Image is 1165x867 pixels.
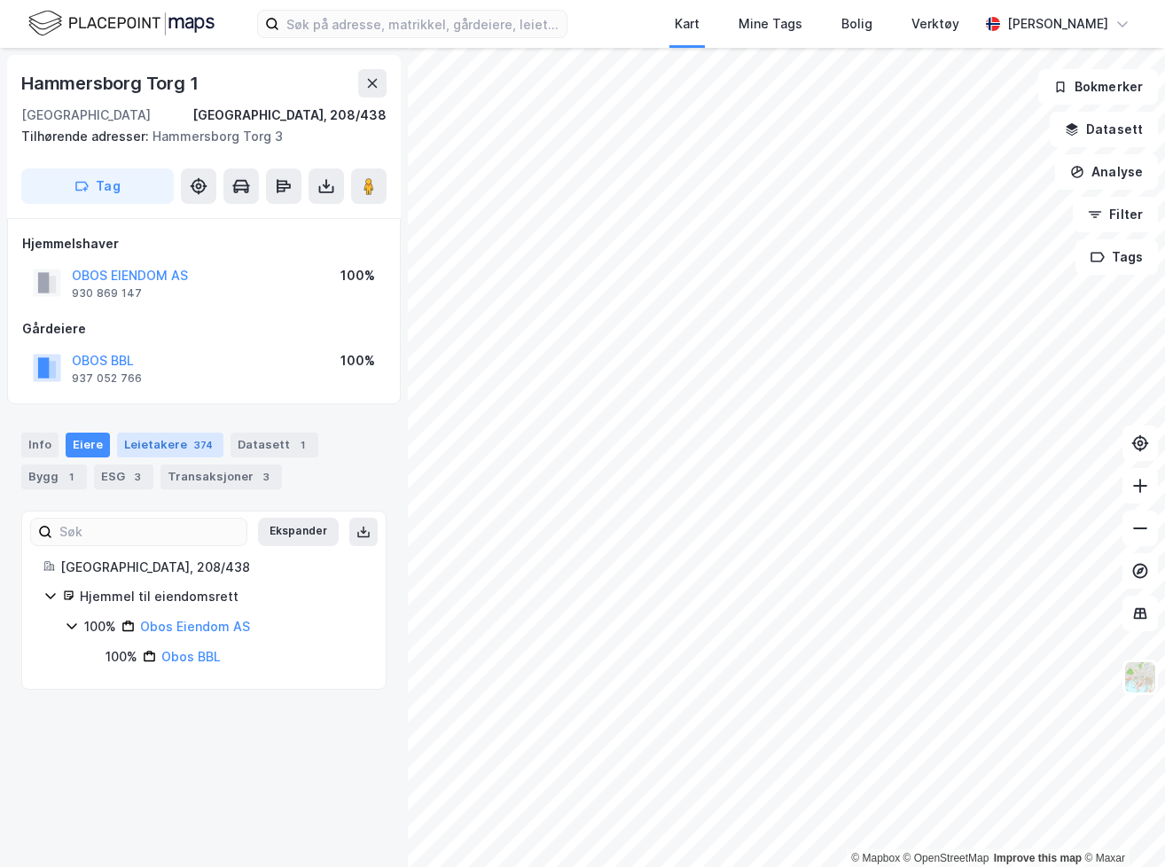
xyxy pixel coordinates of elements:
button: Bokmerker [1038,69,1158,105]
input: Søk [52,519,246,545]
a: OpenStreetMap [903,852,989,864]
div: 1 [62,468,80,486]
div: Leietakere [117,433,223,457]
a: Obos Eiendom AS [140,619,250,634]
div: Hammersborg Torg 1 [21,69,201,98]
button: Datasett [1050,112,1158,147]
button: Analyse [1055,154,1158,190]
div: [GEOGRAPHIC_DATA] [21,105,151,126]
button: Ekspander [258,518,339,546]
div: 1 [293,436,311,454]
div: 100% [340,350,375,371]
div: 930 869 147 [72,286,142,301]
a: Mapbox [851,852,900,864]
div: Hammersborg Torg 3 [21,126,372,147]
button: Tag [21,168,174,204]
div: 3 [129,468,146,486]
div: 100% [340,265,375,286]
div: Hjemmelshaver [22,233,386,254]
button: Tags [1075,239,1158,275]
div: ESG [94,465,153,489]
img: logo.f888ab2527a4732fd821a326f86c7f29.svg [28,8,215,39]
img: Z [1123,660,1157,694]
div: Bygg [21,465,87,489]
div: [GEOGRAPHIC_DATA], 208/438 [192,105,387,126]
div: 100% [106,646,137,668]
div: Info [21,433,59,457]
div: Transaksjoner [160,465,282,489]
div: 100% [84,616,116,637]
input: Søk på adresse, matrikkel, gårdeiere, leietakere eller personer [279,11,567,37]
div: Eiere [66,433,110,457]
div: Verktøy [911,13,959,35]
div: Bolig [841,13,872,35]
div: Hjemmel til eiendomsrett [80,586,364,607]
div: Mine Tags [739,13,802,35]
div: 937 052 766 [72,371,142,386]
div: [PERSON_NAME] [1007,13,1108,35]
div: [GEOGRAPHIC_DATA], 208/438 [60,557,364,578]
a: Improve this map [994,852,1082,864]
a: Obos BBL [161,649,221,664]
div: 374 [191,436,216,454]
div: Kontrollprogram for chat [1076,782,1165,867]
button: Filter [1073,197,1158,232]
div: Kart [675,13,700,35]
div: 3 [257,468,275,486]
span: Tilhørende adresser: [21,129,152,144]
div: Datasett [231,433,318,457]
iframe: Chat Widget [1076,782,1165,867]
div: Gårdeiere [22,318,386,340]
